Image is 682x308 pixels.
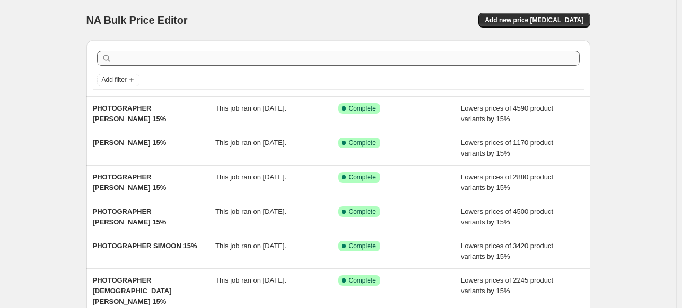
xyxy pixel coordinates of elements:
span: This job ran on [DATE]. [215,173,286,181]
span: NA Bulk Price Editor [86,14,188,26]
button: Add filter [97,74,139,86]
span: Complete [349,276,376,285]
span: Lowers prices of 3420 product variants by 15% [461,242,553,260]
span: This job ran on [DATE]. [215,104,286,112]
span: This job ran on [DATE]. [215,242,286,250]
span: Lowers prices of 4500 product variants by 15% [461,207,553,226]
span: PHOTOGRAPHER [PERSON_NAME] 15% [93,104,167,123]
span: Complete [349,242,376,250]
span: This job ran on [DATE]. [215,276,286,284]
span: Add filter [102,76,127,84]
span: PHOTOGRAPHER SIMOON 15% [93,242,197,250]
button: Add new price [MEDICAL_DATA] [478,13,590,28]
span: [PERSON_NAME] 15% [93,139,167,147]
span: Lowers prices of 2245 product variants by 15% [461,276,553,295]
span: Complete [349,173,376,182]
span: Lowers prices of 1170 product variants by 15% [461,139,553,157]
span: PHOTOGRAPHER [PERSON_NAME] 15% [93,207,167,226]
span: Lowers prices of 2880 product variants by 15% [461,173,553,192]
span: Add new price [MEDICAL_DATA] [485,16,583,24]
span: Complete [349,139,376,147]
span: This job ran on [DATE]. [215,139,286,147]
span: Complete [349,104,376,113]
span: PHOTOGRAPHER [PERSON_NAME] 15% [93,173,167,192]
span: This job ran on [DATE]. [215,207,286,215]
span: Lowers prices of 4590 product variants by 15% [461,104,553,123]
span: PHOTOGRAPHER [DEMOGRAPHIC_DATA][PERSON_NAME] 15% [93,276,172,305]
span: Complete [349,207,376,216]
